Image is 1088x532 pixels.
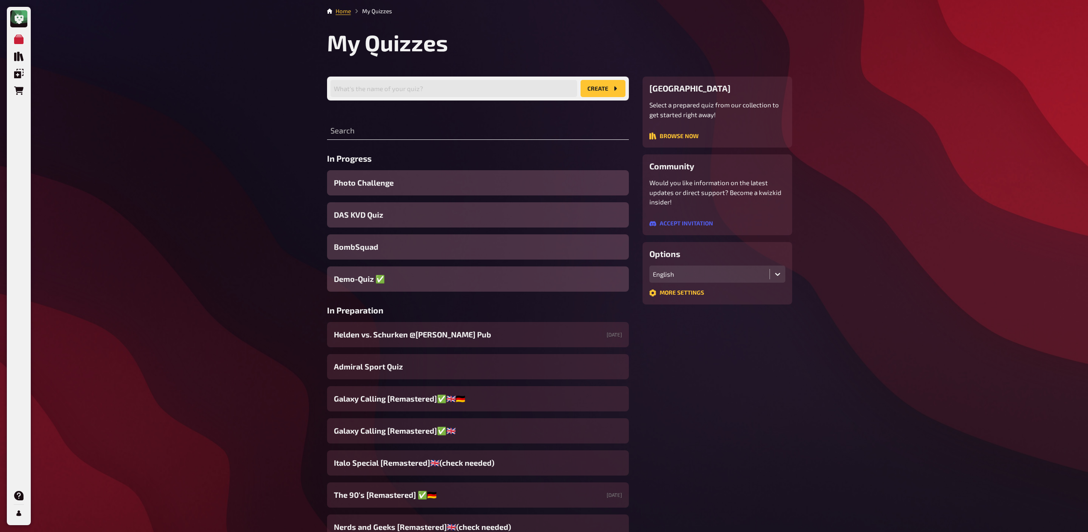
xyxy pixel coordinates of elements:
[327,123,629,140] input: Search
[327,418,629,443] a: Galaxy Calling [Remastered]✅​🇬🇧​
[334,393,465,405] span: Galaxy Calling [Remastered]✅​🇬🇧🇩🇪
[334,273,385,285] span: Demo-Quiz ✅​
[581,80,625,97] button: create
[330,80,577,97] input: What's the name of your quiz?
[649,133,699,139] button: Browse now
[607,491,622,499] small: [DATE]
[327,154,629,163] h3: In Progress
[649,161,785,171] h3: Community
[649,178,785,207] p: Would you like information on the latest updates or direct support? Become a kwizkid insider!
[334,177,394,189] span: Photo Challenge
[327,322,629,347] a: Helden vs. Schurken @[PERSON_NAME] Pub[DATE]
[649,220,713,227] button: Accept invitation
[327,170,629,195] a: Photo Challenge
[334,241,378,253] span: BombSquad
[334,361,403,372] span: Admiral Sport Quiz
[649,249,785,259] h3: Options
[327,450,629,476] a: Italo Special [Remastered]🇬🇧​(check needed)
[336,7,351,15] li: Home
[334,457,495,469] span: Italo Special [Remastered]🇬🇧​(check needed)
[327,354,629,379] a: Admiral Sport Quiz
[327,386,629,411] a: Galaxy Calling [Remastered]✅​🇬🇧🇩🇪
[327,482,629,508] a: The 90's [Remastered] ✅​🇩🇪[DATE]
[334,329,491,340] span: Helden vs. Schurken @[PERSON_NAME] Pub
[327,305,629,315] h3: In Preparation
[653,270,766,278] div: English
[649,221,713,228] a: Accept invitation
[649,290,704,296] button: More settings
[649,290,704,298] a: More settings
[334,209,383,221] span: DAS KVD Quiz
[336,8,351,15] a: Home
[607,331,622,338] small: [DATE]
[649,133,699,141] a: Browse now
[649,100,785,119] p: Select a prepared quiz from our collection to get started right away!
[327,266,629,292] a: Demo-Quiz ✅​
[334,489,436,501] span: The 90's [Remastered] ✅​🇩🇪
[327,29,792,56] h1: My Quizzes
[649,83,785,93] h3: [GEOGRAPHIC_DATA]
[327,202,629,228] a: DAS KVD Quiz
[351,7,392,15] li: My Quizzes
[327,234,629,260] a: BombSquad
[334,425,456,437] span: Galaxy Calling [Remastered]✅​🇬🇧​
